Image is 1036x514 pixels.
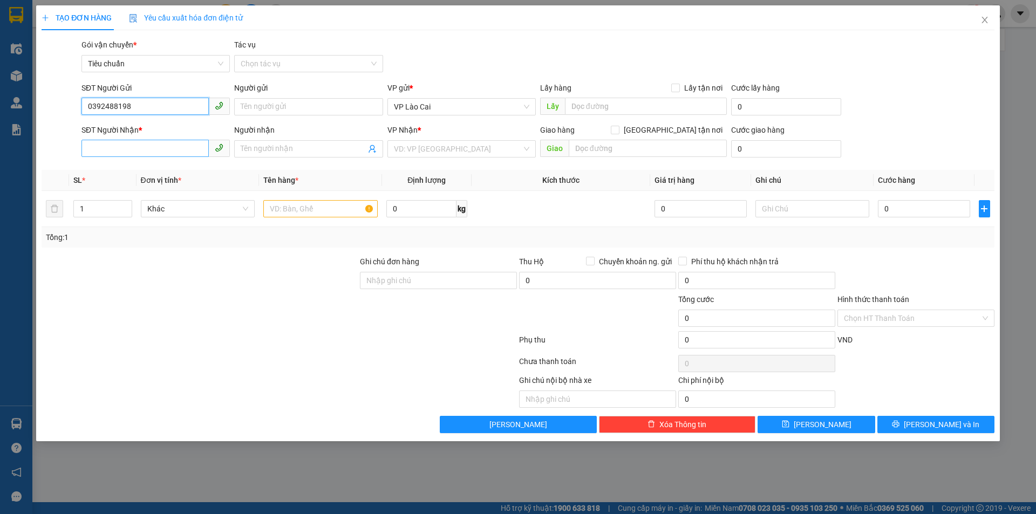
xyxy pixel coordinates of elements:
[456,200,467,217] span: kg
[751,170,874,191] th: Ghi chú
[595,256,676,268] span: Chuyển khoản ng. gửi
[215,101,223,110] span: phone
[878,176,915,184] span: Cước hàng
[42,13,112,22] span: TẠO ĐƠN HÀNG
[877,416,994,433] button: printer[PERSON_NAME] và In
[147,201,249,217] span: Khác
[81,82,230,94] div: SĐT Người Gửi
[782,420,789,429] span: save
[387,82,536,94] div: VP gửi
[394,99,529,115] span: VP Lào Cai
[234,40,256,49] label: Tác vụ
[731,126,785,134] label: Cước giao hàng
[619,124,727,136] span: [GEOGRAPHIC_DATA] tận nơi
[904,419,979,430] span: [PERSON_NAME] và In
[794,419,851,430] span: [PERSON_NAME]
[540,84,571,92] span: Lấy hàng
[837,295,909,304] label: Hình thức thanh toán
[542,176,580,184] span: Kích thước
[687,256,783,268] span: Phí thu hộ khách nhận trả
[755,200,870,217] input: Ghi Chú
[88,56,223,72] span: Tiêu chuẩn
[263,176,298,184] span: Tên hàng
[518,355,677,374] div: Chưa thanh toán
[46,200,63,217] button: delete
[234,124,383,136] div: Người nhận
[141,176,181,184] span: Đơn vị tính
[540,140,569,157] span: Giao
[489,419,547,430] span: [PERSON_NAME]
[731,140,841,157] input: Cước giao hàng
[678,295,714,304] span: Tổng cước
[263,200,378,217] input: VD: Bàn, Ghế
[81,40,137,49] span: Gói vận chuyển
[46,231,400,243] div: Tổng: 1
[407,176,446,184] span: Định lượng
[980,16,989,24] span: close
[368,145,377,153] span: user-add
[387,126,418,134] span: VP Nhận
[129,13,243,22] span: Yêu cầu xuất hóa đơn điện tử
[81,124,230,136] div: SĐT Người Nhận
[565,98,727,115] input: Dọc đường
[215,143,223,152] span: phone
[892,420,899,429] span: printer
[678,374,835,390] div: Chi phí nội bộ
[837,335,853,344] span: VND
[680,82,727,94] span: Lấy tận nơi
[440,416,597,433] button: [PERSON_NAME]
[599,416,756,433] button: deleteXóa Thông tin
[360,257,419,266] label: Ghi chú đơn hàng
[519,374,676,390] div: Ghi chú nội bộ nhà xe
[518,334,677,353] div: Phụ thu
[970,5,1000,36] button: Close
[731,84,780,92] label: Cước lấy hàng
[540,126,575,134] span: Giao hàng
[540,98,565,115] span: Lấy
[659,419,706,430] span: Xóa Thông tin
[519,390,676,408] input: Nhập ghi chú
[979,204,990,213] span: plus
[360,272,517,289] input: Ghi chú đơn hàng
[569,140,727,157] input: Dọc đường
[979,200,990,217] button: plus
[42,14,49,22] span: plus
[129,14,138,23] img: icon
[234,82,383,94] div: Người gửi
[519,257,544,266] span: Thu Hộ
[647,420,655,429] span: delete
[655,176,694,184] span: Giá trị hàng
[758,416,875,433] button: save[PERSON_NAME]
[73,176,82,184] span: SL
[731,98,841,115] input: Cước lấy hàng
[655,200,746,217] input: 0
